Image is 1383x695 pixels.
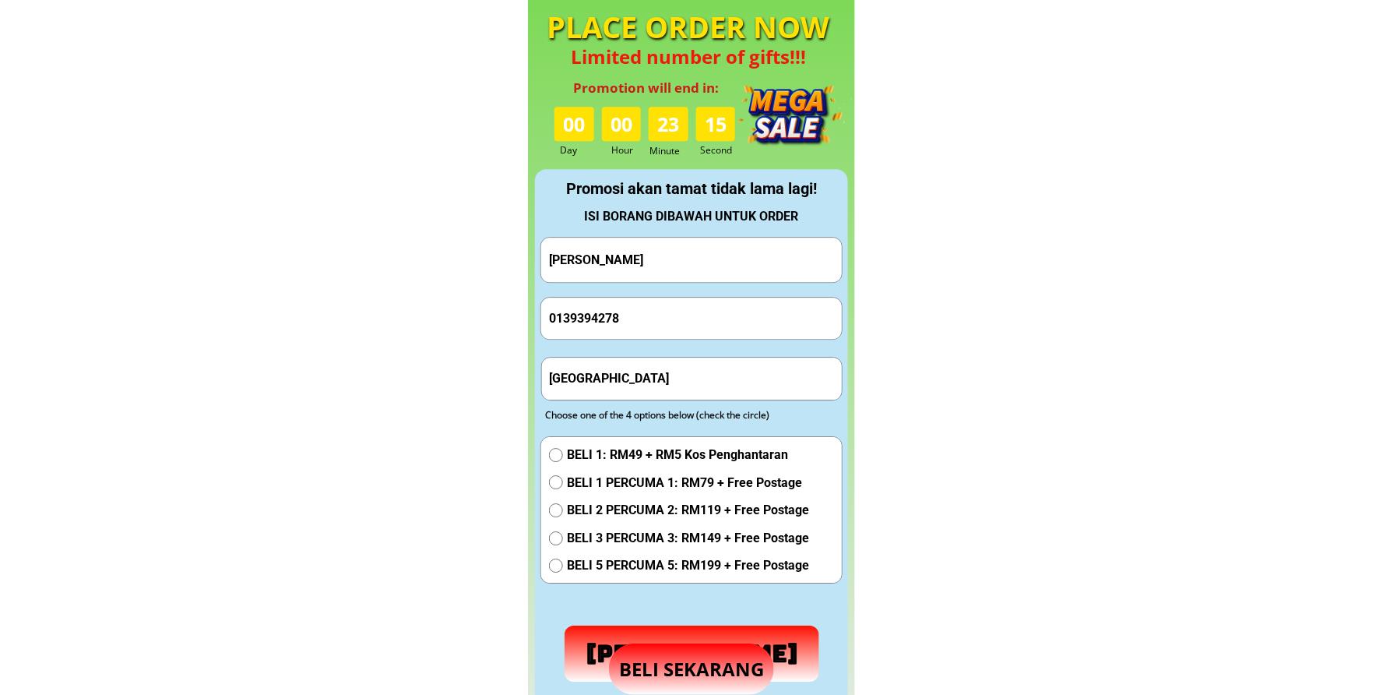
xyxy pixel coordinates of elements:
[551,46,827,69] h4: Limited number of gifts!!!
[567,473,809,493] span: BELI 1 PERCUMA 1: RM79 + Free Postage
[567,528,809,549] span: BELI 3 PERCUMA 3: RM149 + Free Postage
[545,238,838,282] input: Your Full Name/ Nama Penuh
[565,626,819,682] p: [PERSON_NAME]
[541,6,836,48] h4: PLACE ORDER NOW
[609,644,774,695] p: BELI SEKARANG
[649,143,692,158] h3: Minute
[545,298,838,339] input: Phone Number/ Nombor Telefon
[611,143,644,157] h3: Hour
[567,500,809,520] span: BELI 2 PERCUMA 2: RM119 + Free Postage
[546,407,809,422] div: Choose one of the 4 options below (check the circle)
[567,556,809,576] span: BELI 5 PERCUMA 5: RM199 + Free Postage
[536,176,847,201] div: Promosi akan tamat tidak lama lagi!
[561,143,600,157] h3: Day
[567,445,809,465] span: BELI 1: RM49 + RM5 Kos Penghantaran
[536,206,847,227] div: ISI BORANG DIBAWAH UNTUK ORDER
[557,77,736,98] h3: Promotion will end in:
[546,358,839,399] input: Address(Ex: 52 Jalan Wirawati 7, Maluri, 55100 Kuala Lumpur)
[700,143,738,157] h3: Second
